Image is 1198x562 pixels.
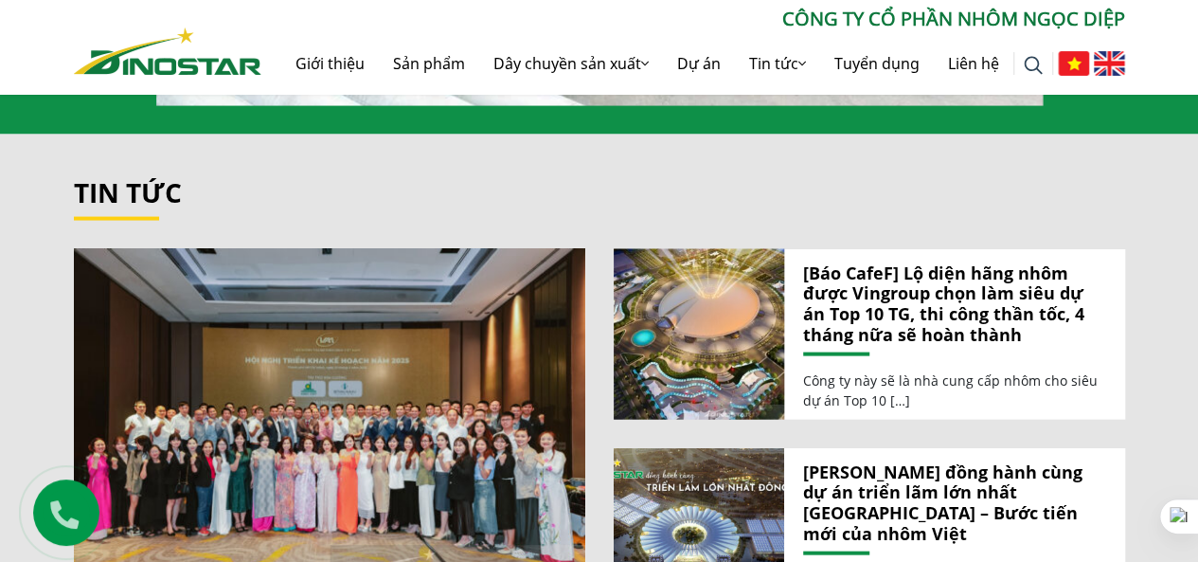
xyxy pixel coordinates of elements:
[261,5,1125,33] p: CÔNG TY CỔ PHẦN NHÔM NGỌC DIỆP
[735,33,820,94] a: Tin tức
[74,174,182,210] a: Tin tức
[1024,56,1043,75] img: search
[934,33,1013,94] a: Liên hệ
[74,27,261,75] img: Nhôm Dinostar
[803,371,1106,410] p: Công ty này sẽ là nhà cung cấp nhôm cho siêu dự án Top 10 […]
[1058,51,1089,76] img: Tiếng Việt
[281,33,379,94] a: Giới thiệu
[614,249,784,420] a: [Báo CafeF] Lộ diện hãng nhôm được Vingroup chọn làm siêu dự án Top 10 TG, thi công thần tốc, 4 t...
[663,33,735,94] a: Dự án
[74,24,261,74] a: Nhôm Dinostar
[803,462,1106,544] a: [PERSON_NAME] đồng hành cùng dự án triển lãm lớn nhất [GEOGRAPHIC_DATA] – Bước tiến mới của nhôm ...
[479,33,663,94] a: Dây chuyền sản xuất
[820,33,934,94] a: Tuyển dụng
[1094,51,1125,76] img: English
[613,249,783,420] img: [Báo CafeF] Lộ diện hãng nhôm được Vingroup chọn làm siêu dự án Top 10 TG, thi công thần tốc, 4 t...
[803,263,1106,345] a: [Báo CafeF] Lộ diện hãng nhôm được Vingroup chọn làm siêu dự án Top 10 TG, thi công thần tốc, 4 t...
[379,33,479,94] a: Sản phẩm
